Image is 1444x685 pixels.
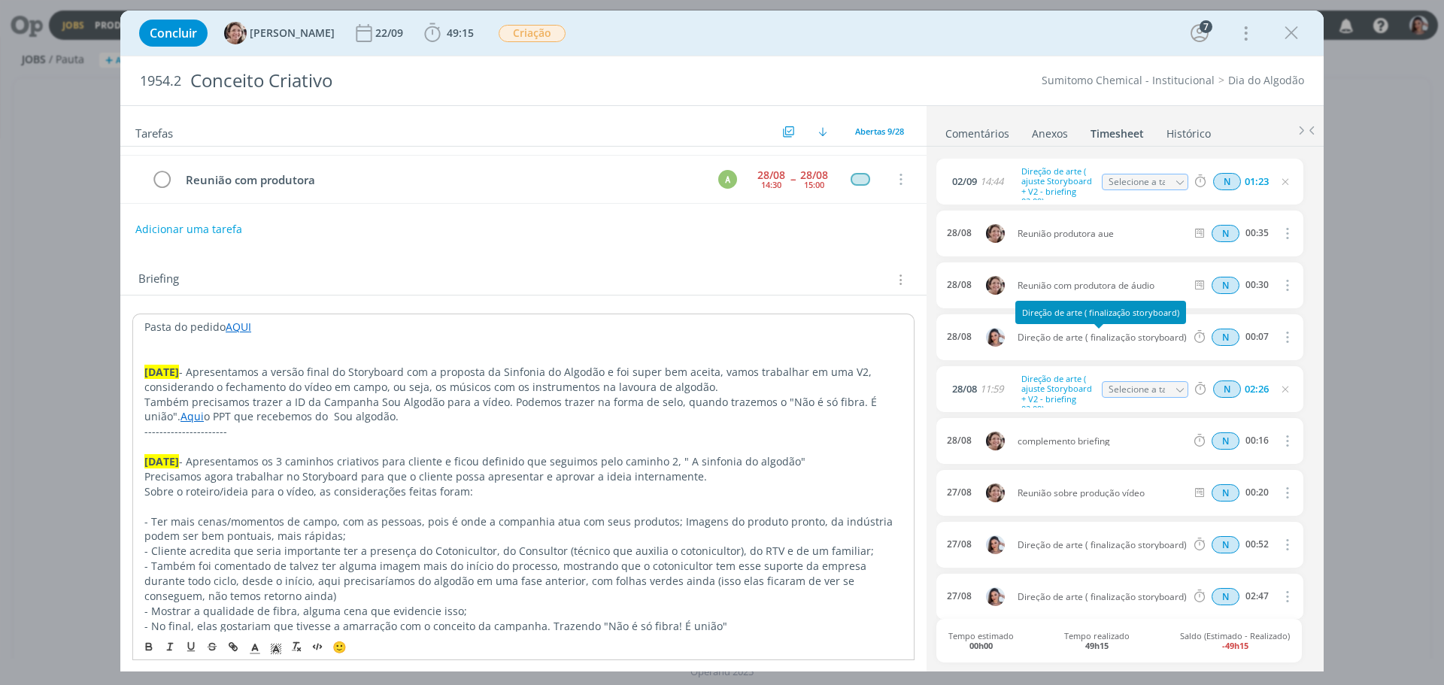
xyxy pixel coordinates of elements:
div: 27/08 [947,539,972,550]
div: 00:07 [1245,332,1269,342]
img: N [986,587,1005,606]
img: A [986,276,1005,295]
div: Horas normais [1213,380,1241,398]
button: 49:15 [420,21,478,45]
button: 7 [1188,21,1212,45]
span: N [1212,588,1239,605]
span: [PERSON_NAME] [250,28,335,38]
div: Horas normais [1212,588,1239,605]
div: Direção de arte ( finalização storyboard) [1015,301,1186,324]
span: N [1212,484,1239,502]
span: N [1213,173,1241,190]
div: 15:00 [804,180,824,189]
span: Criação [499,25,566,42]
span: Abertas 9/28 [855,126,904,137]
b: -49h15 [1222,640,1248,651]
button: 🙂 [329,638,350,656]
div: Horas normais [1212,225,1239,242]
p: - Ter mais cenas/momentos de campo, com as pessoas, pois é onde a companhia atua com seus produto... [144,514,902,544]
span: Tarefas [135,123,173,141]
span: Direção de arte ( finalização storyboard) [1012,593,1191,602]
div: 00:35 [1245,228,1269,238]
p: Pasta do pedido [144,320,902,335]
strong: [DATE] [144,454,179,468]
span: Direção de arte ( finalização storyboard) [1012,541,1191,550]
p: - Apresentamos a versão final do Storyboard com a proposta da Sinfonia do Algodão e foi super bem... [144,365,902,395]
span: 02/09 [952,177,977,186]
div: 28/08 [947,228,972,238]
div: 14:30 [761,180,781,189]
span: N [1212,277,1239,294]
img: A [986,483,1005,502]
span: N [1212,329,1239,346]
div: 28/08 [800,170,828,180]
div: Horas normais [1212,329,1239,346]
b: 00h00 [969,640,993,651]
span: Tempo estimado [948,631,1014,650]
div: Direção de arte ( ajuste Storyboard + V2 - briefing 02.09) [1018,163,1099,201]
div: Direção de arte ( ajuste Storyboard + V2 - briefing 02.09) [1018,371,1099,408]
a: Dia do Algodão [1228,73,1304,87]
p: - Também foi comentado de talvez ter alguma imagem mais do início do processo, mostrando que o co... [144,559,902,604]
span: complemento briefing [1012,437,1191,446]
p: - Cliente acredita que seria importante ter a presença do Cotonicultor, do Consultor (técnico que... [144,544,902,559]
span: 1954.2 [140,73,181,89]
div: 02:47 [1245,591,1269,602]
span: Cor do Texto [244,638,265,656]
button: Criação [498,24,566,43]
span: 🙂 [332,639,347,654]
p: - No final, elas gostariam que tivesse a amarração com o conceito da campanha. Trazendo "Não é só... [144,619,902,634]
a: Histórico [1166,120,1212,141]
p: - Mostrar a qualidade de fibra, alguma cena que evidencie isso; [144,604,902,619]
span: N [1212,432,1239,450]
span: Tempo realizado [1064,631,1130,650]
div: 28/08 [947,435,972,446]
div: 00:30 [1245,280,1269,290]
div: 22/09 [375,28,406,38]
img: N [986,535,1005,554]
img: A [986,224,1005,243]
span: 14:44 [980,177,1003,186]
strong: [DATE] [144,365,179,379]
span: N [1213,380,1241,398]
div: 7 [1200,20,1212,33]
p: Precisamos agora trabalhar no Storyboard para que o cliente possa apresentar e aprovar a ideia in... [144,469,902,484]
button: Adicionar uma tarefa [135,216,243,243]
div: 00:52 [1245,539,1269,550]
span: Reunião produtora aue [1012,229,1191,238]
div: Reunião com produtora [179,171,704,189]
div: Horas normais [1213,173,1241,190]
img: N [986,328,1005,347]
span: 11:59 [980,384,1003,394]
div: 27/08 [947,487,972,498]
div: A [718,170,737,189]
span: Saldo (Estimado - Realizado) [1180,631,1290,650]
div: Anexos [1032,126,1068,141]
span: Briefing [138,270,179,289]
a: AQUI [226,320,251,334]
span: Reunião com produtora de áudio [1012,281,1191,290]
div: dialog [120,11,1324,671]
b: 49h15 [1085,640,1109,651]
button: A[PERSON_NAME] [224,22,335,44]
a: Timesheet [1090,120,1145,141]
p: Também precisamos trazer a ID da Campanha Sou Algodão para a vídeo. Podemos trazer na forma de se... [144,395,902,425]
div: 00:20 [1245,487,1269,498]
img: A [986,432,1005,450]
img: A [224,22,247,44]
a: Sumitomo Chemical - Institucional [1042,73,1215,87]
span: Cor de Fundo [265,638,287,656]
span: Concluir [150,27,197,39]
span: -- [790,174,795,184]
a: Comentários [945,120,1010,141]
p: ---------------------- [144,424,902,439]
span: 28/08 [952,384,977,394]
span: Direção de arte ( finalização storyboard) [1012,333,1191,342]
button: Concluir [139,20,208,47]
span: N [1212,225,1239,242]
p: Sobre o roteiro/ideia para o vídeo, as considerações feitas foram: [144,484,902,499]
span: N [1212,536,1239,553]
div: 28/08 [947,280,972,290]
div: Conceito Criativo [184,62,813,99]
div: Horas normais [1212,484,1239,502]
